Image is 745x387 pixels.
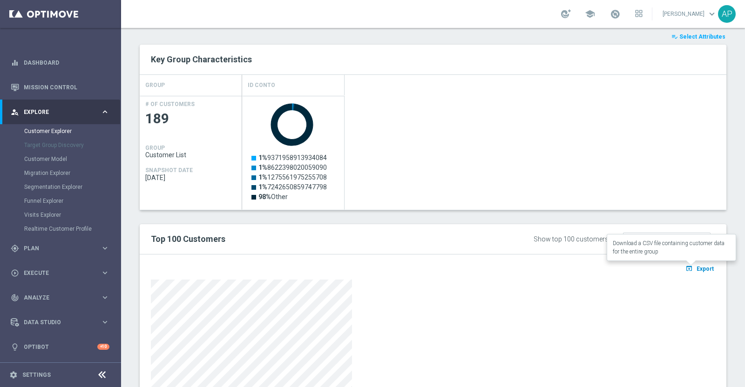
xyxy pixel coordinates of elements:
span: keyboard_arrow_down [707,9,717,19]
i: keyboard_arrow_right [101,293,109,302]
a: Settings [22,372,51,378]
span: Select Attributes [679,33,725,40]
button: Data Studio keyboard_arrow_right [10,319,110,326]
h4: # OF CUSTOMERS [145,101,195,107]
h4: GROUP [145,77,165,93]
span: Plan [24,246,101,251]
i: gps_fixed [11,244,19,253]
text: 7242650859747798 [258,183,327,191]
i: open_in_browser [685,265,695,272]
a: Visits Explorer [24,211,97,219]
span: Execute [24,270,101,276]
i: keyboard_arrow_right [101,318,109,327]
h2: Top 100 Customers [151,234,474,245]
a: Segmentation Explorer [24,183,97,191]
h4: GROUP [145,145,165,151]
span: school [585,9,595,19]
button: lightbulb Optibot +10 [10,343,110,351]
div: Execute [11,269,101,277]
i: settings [9,371,18,379]
div: Segmentation Explorer [24,180,120,194]
div: Data Studio [11,318,101,327]
div: Customer Model [24,152,120,166]
div: Target Group Discovery [24,138,120,152]
button: equalizer Dashboard [10,59,110,67]
span: Customer List [145,151,237,159]
button: person_search Explore keyboard_arrow_right [10,108,110,116]
div: Dashboard [11,50,109,75]
button: track_changes Analyze keyboard_arrow_right [10,294,110,301]
a: Dashboard [24,50,109,75]
i: lightbulb [11,343,19,351]
button: gps_fixed Plan keyboard_arrow_right [10,245,110,252]
div: Press SPACE to select this row. [140,96,242,210]
div: Realtime Customer Profile [24,222,120,236]
h2: Key Group Characteristics [151,54,715,65]
text: 8622398020059090 [258,164,327,171]
span: Export [697,266,714,272]
a: [PERSON_NAME]keyboard_arrow_down [662,7,718,21]
div: Show top 100 customers by [534,235,617,243]
div: Migration Explorer [24,166,120,180]
span: Data Studio [24,320,101,325]
a: Customer Explorer [24,127,97,135]
tspan: 1% [258,173,267,181]
i: keyboard_arrow_right [101,268,109,277]
tspan: 98% [258,193,271,200]
i: play_circle_outline [11,269,19,277]
i: person_search [11,108,19,116]
a: Customer Model [24,155,97,163]
div: Press SPACE to select this row. [242,96,345,210]
div: Analyze [11,294,101,302]
div: Mission Control [11,75,109,100]
i: keyboard_arrow_right [101,107,109,116]
div: +10 [97,344,109,350]
a: Migration Explorer [24,169,97,177]
i: track_changes [11,294,19,302]
tspan: 1% [258,183,267,191]
a: Mission Control [24,75,109,100]
a: Funnel Explorer [24,197,97,205]
div: Explore [11,108,101,116]
div: Funnel Explorer [24,194,120,208]
tspan: 1% [258,154,267,161]
a: Optibot [24,334,97,359]
i: keyboard_arrow_right [101,244,109,253]
i: equalizer [11,59,19,67]
div: Visits Explorer [24,208,120,222]
button: playlist_add_check Select Attributes [670,32,726,42]
button: Mission Control [10,84,110,91]
text: 9371958913934084 [258,154,327,161]
button: open_in_browser Export [684,262,715,274]
a: Realtime Customer Profile [24,225,97,233]
h4: Id Conto [248,77,275,93]
tspan: 1% [258,164,267,171]
div: AP [718,5,736,23]
button: play_circle_outline Execute keyboard_arrow_right [10,269,110,277]
div: Optibot [11,334,109,359]
h4: SNAPSHOT DATE [145,167,193,173]
div: Customer Explorer [24,124,120,138]
span: Analyze [24,295,101,300]
i: playlist_add_check [671,33,678,40]
span: Explore [24,109,101,115]
div: Plan [11,244,101,253]
span: 189 [145,110,237,128]
text: 1275561975255708 [258,173,327,181]
text: Other [258,193,288,200]
span: 2025-10-01 [145,174,237,181]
